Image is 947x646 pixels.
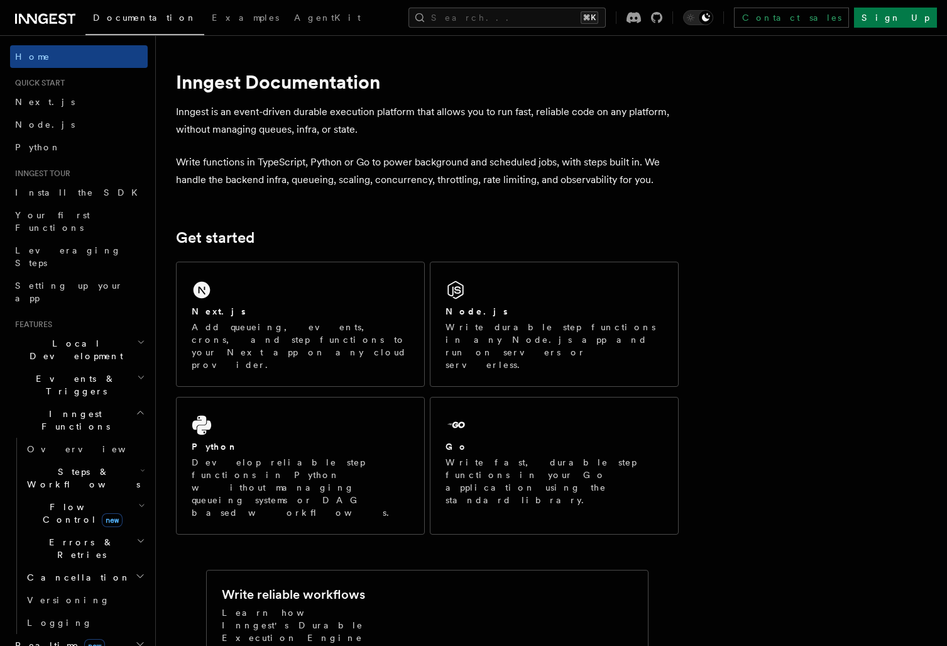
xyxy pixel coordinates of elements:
[22,571,131,584] span: Cancellation
[22,460,148,496] button: Steps & Workflows
[15,120,75,130] span: Node.js
[15,210,90,233] span: Your first Functions
[192,456,409,519] p: Develop reliable step functions in Python without managing queueing systems or DAG based workflows.
[192,305,246,318] h2: Next.js
[22,566,148,589] button: Cancellation
[176,262,425,387] a: Next.jsAdd queueing, events, crons, and step functions to your Next app on any cloud provider.
[10,113,148,136] a: Node.js
[10,78,65,88] span: Quick start
[10,337,137,362] span: Local Development
[176,229,255,247] a: Get started
[854,8,937,28] a: Sign Up
[10,438,148,634] div: Inngest Functions
[176,70,679,93] h1: Inngest Documentation
[10,332,148,367] button: Local Development
[222,586,365,603] h2: Write reliable workflows
[294,13,361,23] span: AgentKit
[446,440,468,453] h2: Go
[446,456,663,506] p: Write fast, durable step functions in your Go application using the standard library.
[22,496,148,531] button: Flow Controlnew
[10,204,148,239] a: Your first Functions
[734,8,849,28] a: Contact sales
[22,589,148,611] a: Versioning
[10,169,70,179] span: Inngest tour
[581,11,598,24] kbd: ⌘K
[10,181,148,204] a: Install the SDK
[10,91,148,113] a: Next.js
[85,4,204,35] a: Documentation
[102,513,123,527] span: new
[10,408,136,433] span: Inngest Functions
[176,397,425,535] a: PythonDevelop reliable step functions in Python without managing queueing systems or DAG based wo...
[176,103,679,138] p: Inngest is an event-driven durable execution platform that allows you to run fast, reliable code ...
[176,153,679,189] p: Write functions in TypeScript, Python or Go to power background and scheduled jobs, with steps bu...
[22,438,148,460] a: Overview
[192,440,238,453] h2: Python
[93,13,197,23] span: Documentation
[15,97,75,107] span: Next.js
[10,403,148,438] button: Inngest Functions
[430,262,679,387] a: Node.jsWrite durable step functions in any Node.js app and run on servers or serverless.
[10,274,148,309] a: Setting up your app
[287,4,368,34] a: AgentKit
[446,321,663,371] p: Write durable step functions in any Node.js app and run on servers or serverless.
[430,397,679,535] a: GoWrite fast, durable step functions in your Go application using the standard library.
[683,10,713,25] button: Toggle dark mode
[192,321,409,371] p: Add queueing, events, crons, and step functions to your Next app on any cloud provider.
[15,142,61,152] span: Python
[15,281,123,303] span: Setting up your app
[10,45,148,68] a: Home
[408,8,606,28] button: Search...⌘K
[15,245,121,268] span: Leveraging Steps
[22,611,148,634] a: Logging
[204,4,287,34] a: Examples
[27,595,110,605] span: Versioning
[10,136,148,159] a: Python
[10,367,148,403] button: Events & Triggers
[446,305,508,318] h2: Node.js
[22,536,136,561] span: Errors & Retries
[22,501,138,526] span: Flow Control
[22,531,148,566] button: Errors & Retries
[10,239,148,274] a: Leveraging Steps
[27,618,92,628] span: Logging
[27,444,156,454] span: Overview
[15,50,50,63] span: Home
[10,320,52,330] span: Features
[212,13,279,23] span: Examples
[22,465,140,491] span: Steps & Workflows
[15,187,145,198] span: Install the SDK
[10,372,137,398] span: Events & Triggers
